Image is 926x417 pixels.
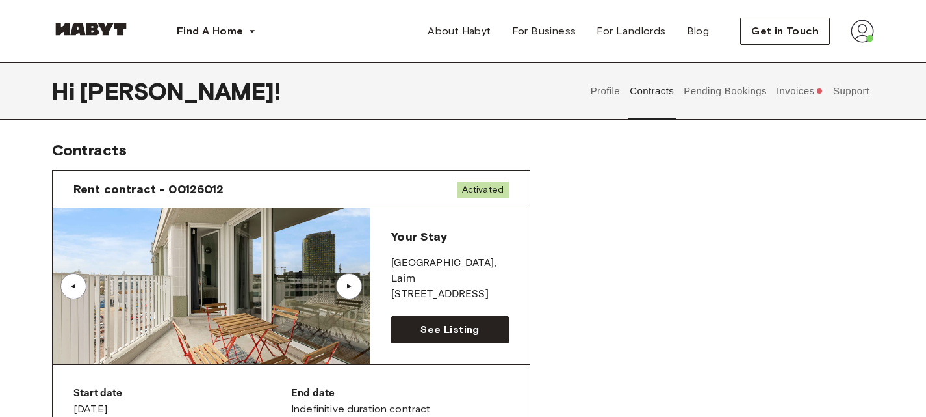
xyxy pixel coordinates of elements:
button: Support [831,62,871,120]
div: Indefinitive duration contract [291,386,509,417]
span: Rent contract - 00126012 [73,182,224,197]
span: Blog [687,23,710,39]
a: For Landlords [586,18,676,44]
p: Start date [73,386,291,401]
p: [STREET_ADDRESS] [391,287,509,303]
span: Contracts [52,141,127,159]
span: About Habyt [428,23,491,39]
a: About Habyt [417,18,501,44]
button: Invoices [775,62,825,120]
span: See Listing [420,322,479,338]
img: Image of the room [53,208,370,364]
p: End date [291,386,509,401]
button: Get in Touch [740,18,830,45]
span: Find A Home [177,23,243,39]
a: For Business [502,18,587,44]
span: Hi [52,77,80,105]
div: [DATE] [73,386,291,417]
div: ▲ [342,282,355,290]
a: See Listing [391,316,509,343]
span: Your Stay [391,230,446,244]
span: [PERSON_NAME] ! [80,77,281,105]
p: [GEOGRAPHIC_DATA] , Laim [391,256,509,287]
button: Profile [589,62,622,120]
img: Habyt [52,23,130,36]
span: Activated [457,182,509,198]
span: Get in Touch [751,23,819,39]
div: ▲ [67,282,80,290]
span: For Landlords [597,23,665,39]
button: Find A Home [166,18,266,44]
button: Contracts [628,62,676,120]
a: Blog [676,18,720,44]
img: avatar [851,20,874,43]
div: user profile tabs [585,62,874,120]
span: For Business [512,23,576,39]
button: Pending Bookings [682,62,769,120]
